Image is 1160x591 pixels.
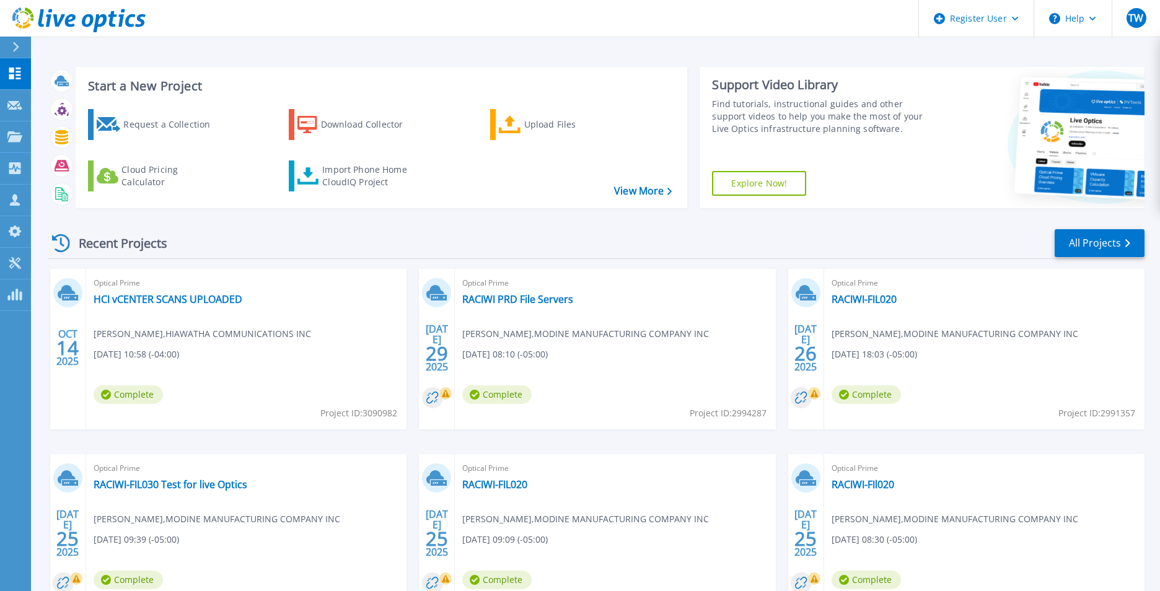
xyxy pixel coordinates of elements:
a: All Projects [1055,229,1145,257]
span: [DATE] 08:30 (-05:00) [832,533,917,546]
div: [DATE] 2025 [425,510,449,556]
span: TW [1128,13,1143,23]
span: [DATE] 09:09 (-05:00) [462,533,548,546]
a: RACIWI-FIL020 [462,478,527,491]
div: [DATE] 2025 [794,325,817,370]
h3: Start a New Project [88,79,672,93]
span: [PERSON_NAME] , MODINE MANUFACTURING COMPANY INC [832,512,1078,526]
a: View More [614,185,672,197]
span: 29 [426,348,448,359]
span: [DATE] 08:10 (-05:00) [462,348,548,361]
span: Optical Prime [832,462,1137,475]
span: Optical Prime [94,462,399,475]
span: Project ID: 2994287 [690,406,767,420]
span: Complete [832,571,901,589]
div: Recent Projects [48,228,184,258]
a: Explore Now! [712,171,806,196]
div: [DATE] 2025 [794,510,817,556]
div: Request a Collection [123,112,222,137]
span: Optical Prime [94,276,399,290]
div: OCT 2025 [56,325,79,370]
a: Cloud Pricing Calculator [88,160,226,191]
span: Complete [94,571,163,589]
span: [PERSON_NAME] , MODINE MANUFACTURING COMPANY INC [462,327,709,341]
span: [PERSON_NAME] , MODINE MANUFACTURING COMPANY INC [94,512,340,526]
div: Download Collector [321,112,420,137]
div: Find tutorials, instructional guides and other support videos to help you make the most of your L... [712,98,938,135]
span: Complete [832,385,901,404]
span: 25 [426,533,448,544]
span: Complete [462,385,532,404]
span: [DATE] 09:39 (-05:00) [94,533,179,546]
span: 26 [794,348,817,359]
a: RACIWI PRD File Servers [462,293,573,305]
span: 25 [794,533,817,544]
div: [DATE] 2025 [425,325,449,370]
a: RACIWI-FIL020 [832,293,897,305]
span: [PERSON_NAME] , MODINE MANUFACTURING COMPANY INC [462,512,709,526]
span: [PERSON_NAME] , MODINE MANUFACTURING COMPANY INC [832,327,1078,341]
a: RACIWI-FIL030 Test for live Optics [94,478,247,491]
span: Project ID: 3090982 [320,406,397,420]
a: Upload Files [490,109,628,140]
div: Cloud Pricing Calculator [121,164,221,188]
span: Complete [94,385,163,404]
a: Download Collector [289,109,427,140]
a: HCI vCENTER SCANS UPLOADED [94,293,242,305]
span: Optical Prime [462,276,768,290]
a: RACIWI-FIl020 [832,478,894,491]
span: [PERSON_NAME] , HIAWATHA COMMUNICATIONS INC [94,327,311,341]
span: 14 [56,343,79,353]
span: Optical Prime [462,462,768,475]
span: [DATE] 18:03 (-05:00) [832,348,917,361]
div: Upload Files [524,112,623,137]
div: Support Video Library [712,77,938,93]
span: Optical Prime [832,276,1137,290]
span: Project ID: 2991357 [1058,406,1135,420]
div: Import Phone Home CloudIQ Project [322,164,419,188]
a: Request a Collection [88,109,226,140]
span: [DATE] 10:58 (-04:00) [94,348,179,361]
span: Complete [462,571,532,589]
div: [DATE] 2025 [56,510,79,556]
span: 25 [56,533,79,544]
